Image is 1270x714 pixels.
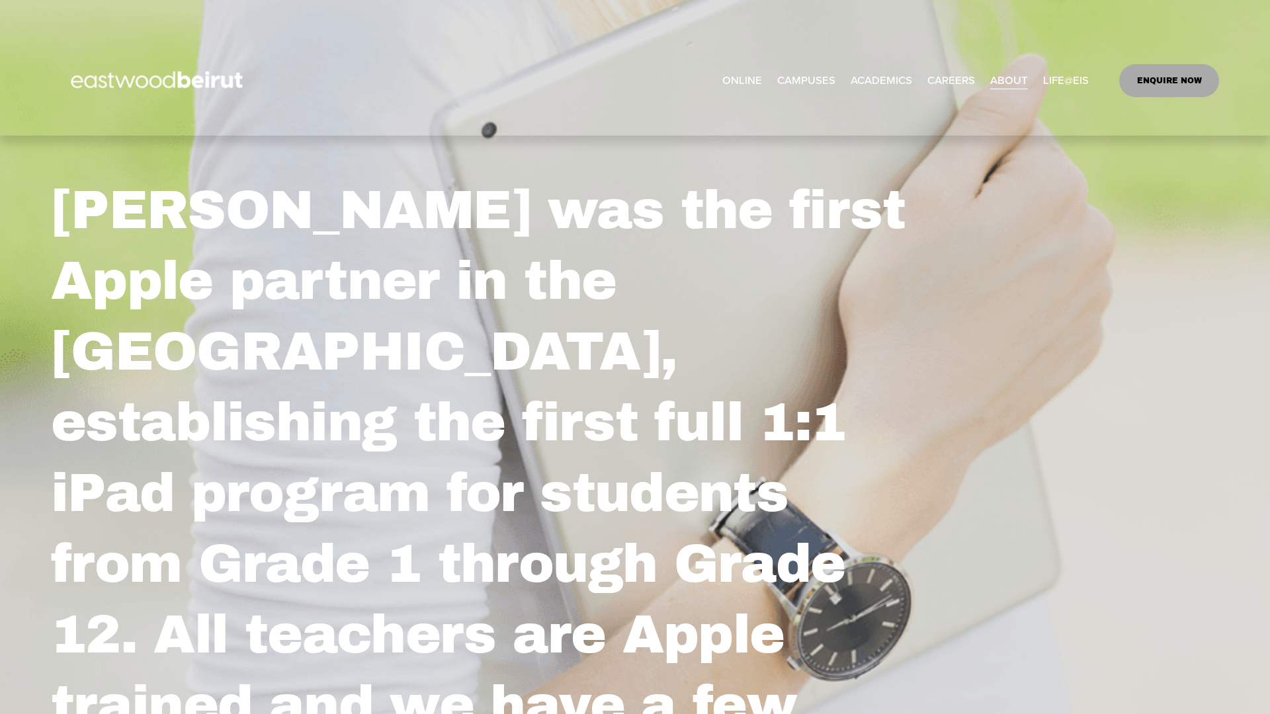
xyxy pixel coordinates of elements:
[990,71,1028,91] span: ABOUT
[51,47,267,114] img: EastwoodIS Global Site
[1043,69,1089,91] a: folder dropdown
[1119,64,1219,97] a: ENQUIRE NOW
[777,69,835,91] a: folder dropdown
[927,69,975,91] a: CAREERS
[722,69,762,91] a: ONLINE
[777,71,835,91] span: CAMPUSES
[1043,71,1089,91] span: LIFE@EIS
[851,69,912,91] a: folder dropdown
[990,69,1028,91] a: folder dropdown
[851,71,912,91] span: ACADEMICS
